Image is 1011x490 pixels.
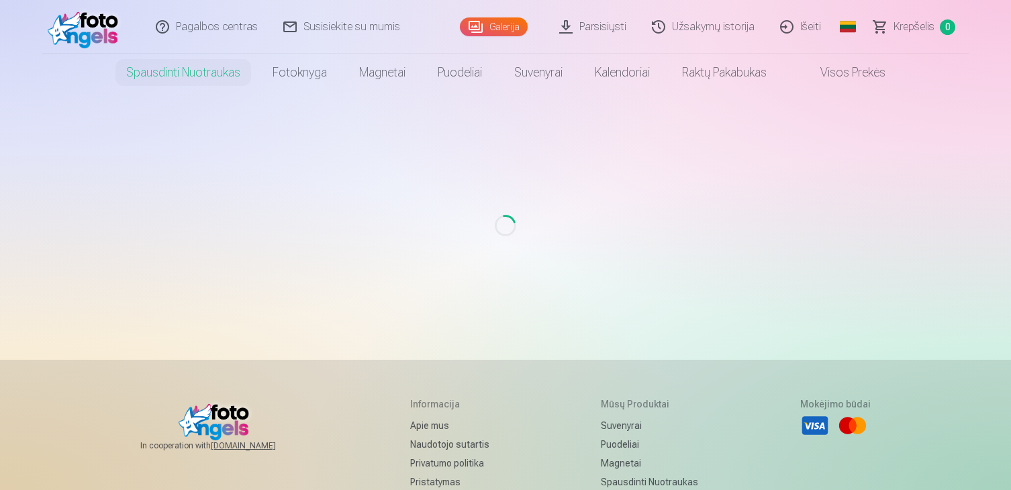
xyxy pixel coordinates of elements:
[140,440,308,451] span: In cooperation with
[666,54,783,91] a: Raktų pakabukas
[800,411,830,440] li: Visa
[579,54,666,91] a: Kalendoriai
[601,435,698,454] a: Puodeliai
[601,454,698,473] a: Magnetai
[110,54,256,91] a: Spausdinti nuotraukas
[800,397,871,411] h5: Mokėjimo būdai
[410,454,499,473] a: Privatumo politika
[410,397,499,411] h5: Informacija
[783,54,902,91] a: Visos prekės
[410,416,499,435] a: Apie mus
[343,54,422,91] a: Magnetai
[410,435,499,454] a: Naudotojo sutartis
[940,19,955,35] span: 0
[422,54,498,91] a: Puodeliai
[601,416,698,435] a: Suvenyrai
[601,397,698,411] h5: Mūsų produktai
[498,54,579,91] a: Suvenyrai
[894,19,934,35] span: Krepšelis
[460,17,528,36] a: Galerija
[256,54,343,91] a: Fotoknyga
[838,411,867,440] li: Mastercard
[48,5,125,48] img: /fa2
[211,440,308,451] a: [DOMAIN_NAME]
